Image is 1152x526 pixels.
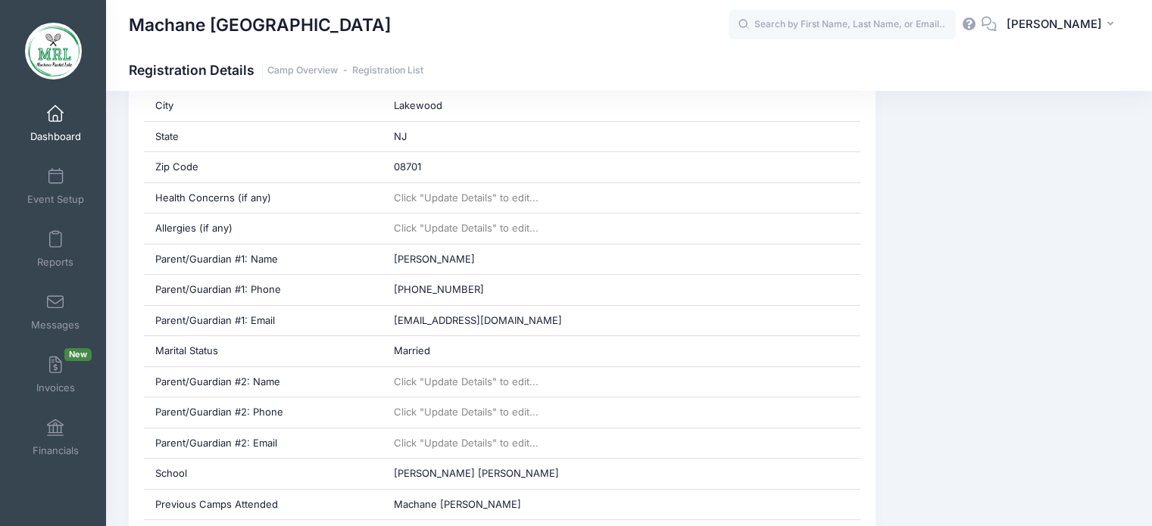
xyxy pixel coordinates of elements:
span: Click "Update Details" to edit... [394,191,539,204]
span: Invoices [36,381,75,394]
div: Parent/Guardian #1: Phone [144,275,383,305]
a: Dashboard [20,97,92,150]
span: NJ [394,130,407,142]
span: New [64,348,92,361]
div: Parent/Guardian #2: Phone [144,397,383,428]
span: Click "Update Details" to edit... [394,222,539,234]
span: Click "Update Details" to edit... [394,437,539,449]
span: Click "Update Details" to edit... [394,406,539,418]
h1: Registration Details [129,62,423,78]
div: Parent/Guardian #1: Email [144,306,383,336]
span: Machane [PERSON_NAME] [394,498,521,510]
span: Dashboard [30,130,81,143]
span: Messages [31,319,80,331]
a: Camp Overview [267,65,338,76]
input: Search by First Name, Last Name, or Email... [729,10,956,40]
h1: Machane [GEOGRAPHIC_DATA] [129,8,391,42]
span: Financials [33,444,79,457]
a: Financials [20,411,92,464]
span: [PERSON_NAME] [394,253,475,265]
div: Zip Code [144,152,383,182]
span: Event Setup [27,193,84,206]
span: [PHONE_NUMBER] [394,283,484,295]
span: 08701 [394,160,421,173]
div: Health Concerns (if any) [144,183,383,213]
a: InvoicesNew [20,348,92,401]
span: [PERSON_NAME] [PERSON_NAME] [394,467,559,479]
span: Reports [37,256,73,269]
span: Lakewood [394,99,442,111]
button: [PERSON_NAME] [997,8,1129,42]
div: State [144,122,383,152]
span: [PERSON_NAME] [1007,16,1102,33]
span: Click "Update Details" to edit... [394,375,539,387]
div: Previous Camps Attended [144,490,383,520]
a: Event Setup [20,160,92,213]
div: School [144,459,383,489]
div: Marital Status [144,336,383,366]
div: Parent/Guardian #1: Name [144,244,383,275]
div: Allergies (if any) [144,213,383,244]
a: Messages [20,285,92,338]
a: Reports [20,223,92,275]
a: Registration List [352,65,423,76]
div: City [144,91,383,121]
div: Parent/Guardian #2: Email [144,428,383,459]
span: [EMAIL_ADDRESS][DOMAIN_NAME] [394,314,562,326]
span: Married [394,344,430,356]
div: Parent/Guardian #2: Name [144,367,383,397]
img: Machane Racket Lake [25,23,82,79]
